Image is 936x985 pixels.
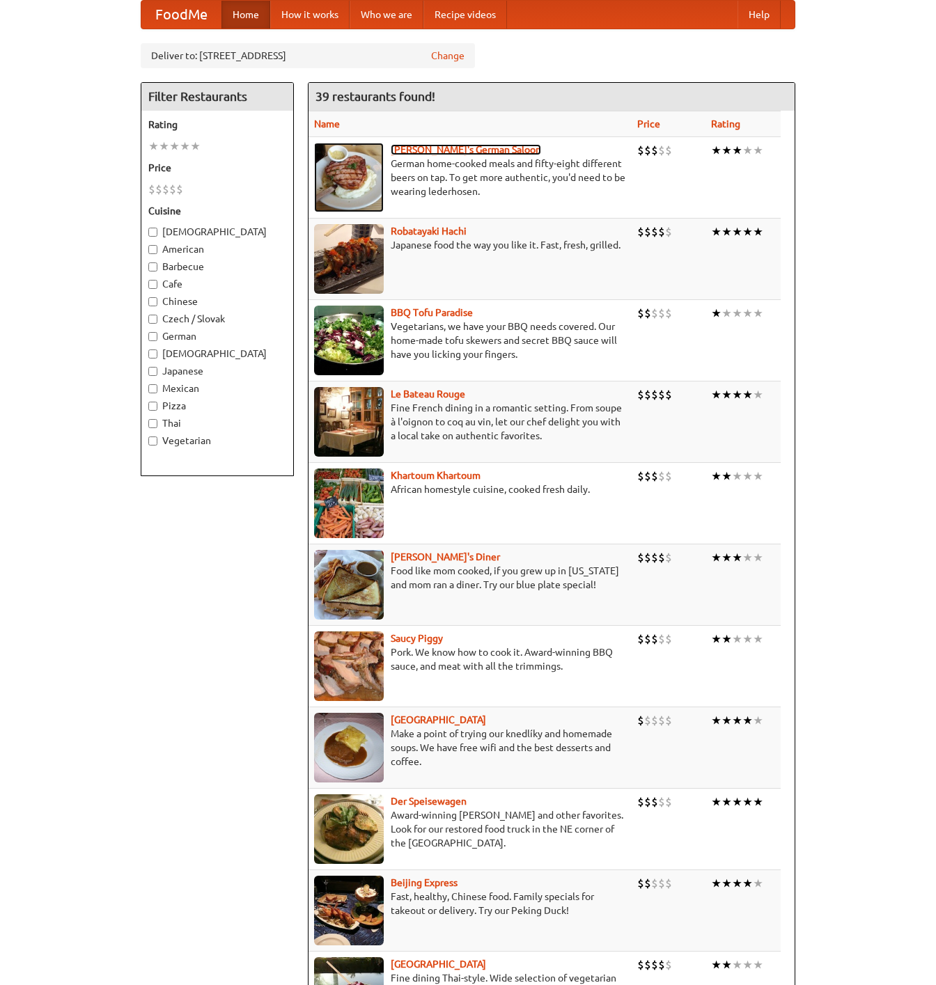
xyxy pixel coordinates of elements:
input: German [148,332,157,341]
li: ★ [732,387,742,402]
li: ★ [742,468,753,484]
a: FoodMe [141,1,221,29]
li: $ [665,957,672,972]
a: How it works [270,1,350,29]
li: $ [658,143,665,158]
a: Saucy Piggy [391,633,443,644]
input: Chinese [148,297,157,306]
li: $ [169,182,176,197]
a: Der Speisewagen [391,796,467,807]
li: $ [651,957,658,972]
p: Make a point of trying our knedlíky and homemade soups. We have free wifi and the best desserts a... [314,727,626,769]
li: $ [658,631,665,647]
li: ★ [721,876,732,891]
li: $ [637,631,644,647]
li: $ [665,224,672,239]
p: African homestyle cuisine, cooked fresh daily. [314,482,626,496]
label: Pizza [148,399,286,413]
input: [DEMOGRAPHIC_DATA] [148,228,157,237]
li: ★ [159,139,169,154]
li: ★ [742,957,753,972]
li: $ [162,182,169,197]
li: ★ [711,794,721,810]
img: bateaurouge.jpg [314,387,384,457]
li: $ [658,794,665,810]
li: ★ [742,306,753,321]
li: ★ [732,550,742,565]
label: [DEMOGRAPHIC_DATA] [148,225,286,239]
li: $ [644,468,651,484]
img: khartoum.jpg [314,468,384,538]
li: ★ [753,550,763,565]
h5: Cuisine [148,204,286,218]
a: Name [314,118,340,129]
li: $ [658,957,665,972]
li: ★ [732,468,742,484]
li: $ [176,182,183,197]
li: $ [665,713,672,728]
li: $ [637,957,644,972]
li: $ [644,794,651,810]
li: ★ [753,631,763,647]
li: ★ [732,794,742,810]
li: $ [644,550,651,565]
li: $ [637,550,644,565]
img: robatayaki.jpg [314,224,384,294]
input: Japanese [148,367,157,376]
li: $ [658,387,665,402]
li: ★ [711,550,721,565]
input: Vegetarian [148,436,157,446]
li: ★ [721,306,732,321]
li: ★ [742,550,753,565]
li: $ [665,550,672,565]
img: sallys.jpg [314,550,384,620]
li: $ [644,631,651,647]
li: ★ [742,713,753,728]
label: Japanese [148,364,286,378]
li: ★ [721,957,732,972]
li: ★ [732,713,742,728]
li: $ [644,876,651,891]
label: Czech / Slovak [148,312,286,326]
li: $ [651,143,658,158]
li: ★ [753,143,763,158]
input: American [148,245,157,254]
img: saucy.jpg [314,631,384,701]
li: $ [637,224,644,239]
b: Le Bateau Rouge [391,388,465,400]
a: Khartoum Khartoum [391,470,481,481]
p: Vegetarians, we have your BBQ needs covered. Our home-made tofu skewers and secret BBQ sauce will... [314,320,626,361]
a: BBQ Tofu Paradise [391,307,473,318]
li: $ [637,387,644,402]
input: Barbecue [148,262,157,271]
p: Fast, healthy, Chinese food. Family specials for takeout or delivery. Try our Peking Duck! [314,890,626,917]
li: $ [658,468,665,484]
li: ★ [732,876,742,891]
li: ★ [711,631,721,647]
img: czechpoint.jpg [314,713,384,782]
b: [PERSON_NAME]'s German Saloon [391,144,541,155]
li: $ [637,876,644,891]
li: $ [644,306,651,321]
li: $ [665,387,672,402]
li: $ [651,550,658,565]
img: beijing.jpg [314,876,384,945]
li: ★ [753,468,763,484]
li: $ [665,306,672,321]
a: Home [221,1,270,29]
div: Deliver to: [STREET_ADDRESS] [141,43,475,68]
b: Robatayaki Hachi [391,226,467,237]
a: Help [738,1,781,29]
li: ★ [732,224,742,239]
li: ★ [148,139,159,154]
li: ★ [753,794,763,810]
li: $ [651,306,658,321]
li: ★ [721,550,732,565]
input: Czech / Slovak [148,315,157,324]
p: Japanese food the way you like it. Fast, fresh, grilled. [314,238,626,252]
li: ★ [732,631,742,647]
li: $ [651,794,658,810]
